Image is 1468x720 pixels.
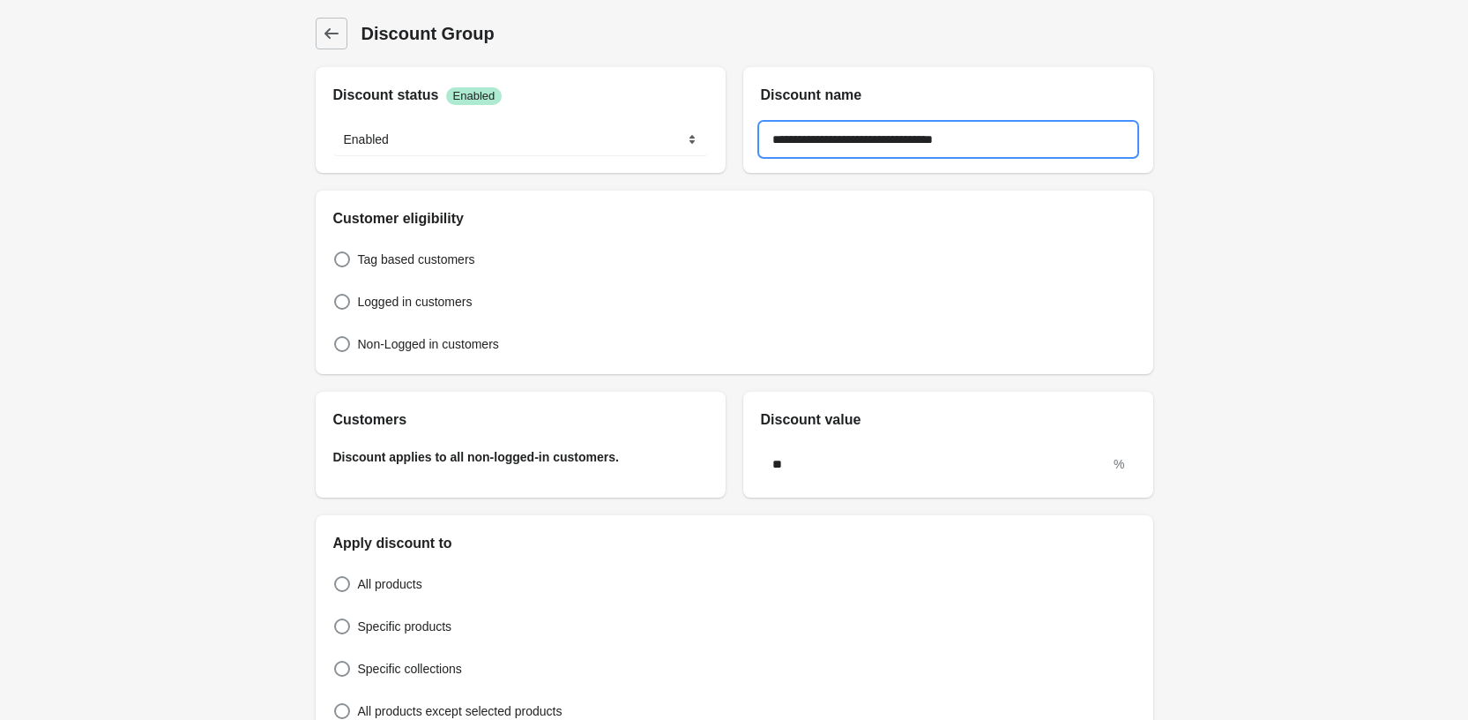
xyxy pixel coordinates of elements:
h2: Customers [333,409,708,431]
span: All products except selected products [358,702,563,720]
h2: Discount value [761,409,1136,431]
span: Enabled [453,89,496,103]
h2: Discount name [761,85,1136,106]
h1: Discount Group [361,21,1153,46]
span: All products [358,575,422,593]
span: Specific products [358,618,452,635]
span: Specific collections [358,660,462,678]
h2: Customer eligibility [333,208,1136,229]
span: Discount applies to all non-logged-in customers. [333,450,619,464]
a: Discount Group [316,18,347,49]
div: % [1114,454,1124,475]
h2: Apply discount to [333,533,1136,554]
span: Non-Logged in customers [358,335,499,353]
span: Tag based customers [358,251,475,268]
h2: Discount status [333,85,439,106]
span: Logged in customers [358,293,473,311]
